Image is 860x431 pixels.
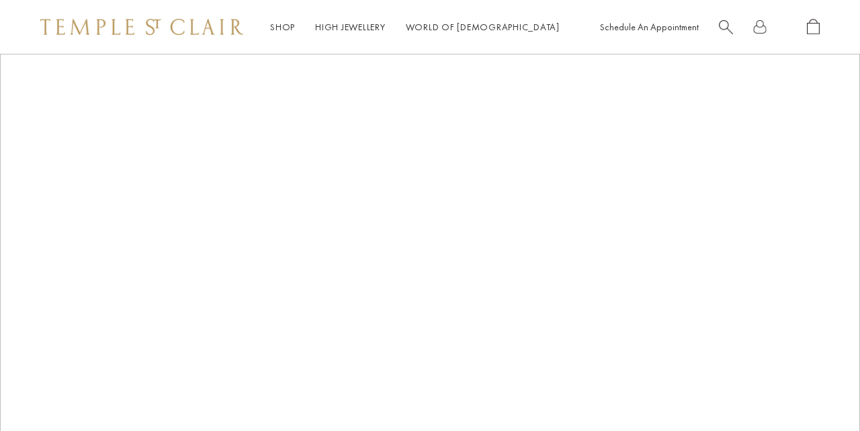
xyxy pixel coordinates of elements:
a: High JewelleryHigh Jewellery [315,21,386,33]
img: Temple St. Clair [40,19,243,35]
a: Schedule An Appointment [600,21,699,33]
a: World of [DEMOGRAPHIC_DATA]World of [DEMOGRAPHIC_DATA] [406,21,560,33]
nav: Main navigation [270,19,560,36]
a: Open Shopping Bag [807,19,820,36]
a: ShopShop [270,21,295,33]
a: Search [719,19,733,36]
